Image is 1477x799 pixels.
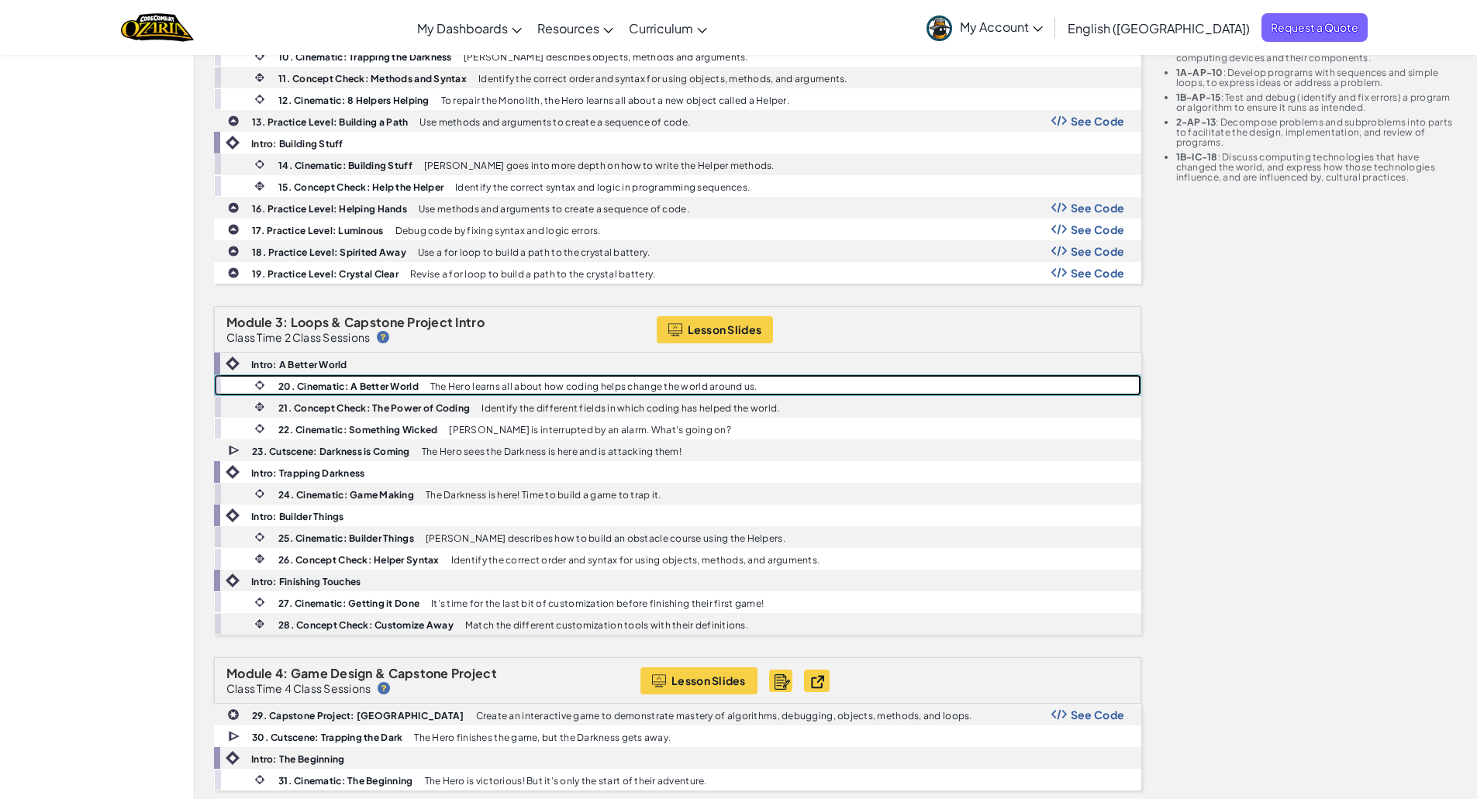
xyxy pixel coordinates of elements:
img: IconCinematic.svg [253,49,267,63]
img: IconInteractive.svg [253,617,267,631]
img: IconHint.svg [377,331,389,343]
p: Use methods and arguments to create a sequence of code. [419,204,689,214]
img: IconIntro.svg [226,136,240,150]
b: Intro: Trapping Darkness [251,467,364,479]
img: IconInteractive.svg [253,71,267,84]
img: IconCapstoneLevel.svg [227,708,240,721]
b: 25. Cinematic: Builder Things [278,532,414,544]
b: 12. Cinematic: 8 Helpers Helping [278,95,430,106]
img: IconCutscene.svg [228,443,242,458]
span: My Dashboards [417,20,508,36]
img: IconCinematic.svg [253,595,267,609]
p: Use methods and arguments to create a sequence of code. [419,117,690,127]
img: IconPracticeLevel.svg [227,115,240,127]
a: 30. Cutscene: Trapping the Dark The Hero finishes the game, but the Darkness gets away. [214,725,1141,747]
a: 21. Concept Check: The Power of Coding Identify the different fields in which coding has helped t... [214,396,1141,418]
b: Intro: Building Stuff [251,138,343,150]
img: Show Code Logo [1051,202,1067,213]
span: See Code [1071,201,1125,214]
span: Lesson Slides [671,674,746,687]
b: 21. Concept Check: The Power of Coding [278,402,470,414]
p: To repair the Monolith, the Hero learns all about a new object called a Helper. [441,95,789,105]
a: 24. Cinematic: Game Making The Darkness is here! Time to build a game to trap it. [214,483,1141,505]
p: Class Time 2 Class Sessions [226,331,370,343]
img: avatar [927,15,952,41]
p: [PERSON_NAME] describes how to build an obstacle course using the Helpers. [426,533,785,543]
b: 16. Practice Level: Helping Hands [252,203,407,215]
a: Resources [530,7,621,49]
img: IconCinematic.svg [253,487,267,501]
span: Lesson Slides [688,323,762,336]
b: 2-AP-13 [1176,116,1216,128]
a: 20. Cinematic: A Better World The Hero learns all about how coding helps change the world around us. [214,374,1141,396]
p: The Hero sees the Darkness is here and is attacking them! [422,446,682,456]
a: 13. Practice Level: Building a Path Use methods and arguments to create a sequence of code. Show ... [214,110,1141,132]
img: Show Code Logo [1051,115,1067,126]
img: IconIntro.svg [226,465,240,479]
a: My Dashboards [409,7,530,49]
img: IconInteractive.svg [253,552,267,566]
span: Loops & Capstone Project Intro [291,314,485,330]
img: IconIntro.svg [226,508,240,522]
li: : Discuss computing technologies that have changed the world, and express how those technologies ... [1176,152,1458,182]
p: The Hero finishes the game, but the Darkness gets away. [414,732,671,742]
span: Module [226,665,273,681]
img: IconInteractive.svg [253,179,267,193]
a: 17. Practice Level: Luminous Debug code by fixing syntax and logic errors. Show Code Logo See Code [214,219,1141,240]
a: 22. Cinematic: Something Wicked [PERSON_NAME] is interrupted by an alarm. What’s going on? [214,418,1141,439]
p: Identify the correct order and syntax for using objects, methods, and arguments. [478,74,847,84]
a: My Account [919,3,1051,52]
b: 13. Practice Level: Building a Path [252,116,408,128]
a: 25. Cinematic: Builder Things [PERSON_NAME] describes how to build an obstacle course using the H... [214,526,1141,548]
b: 29. Capstone Project: [GEOGRAPHIC_DATA] [252,710,464,722]
span: See Code [1071,115,1125,127]
b: Intro: Builder Things [251,511,344,522]
b: 18. Practice Level: Spirited Away [252,246,406,258]
img: IconCinematic.svg [253,92,267,106]
img: Show Code Logo [1051,709,1067,720]
a: 26. Concept Check: Helper Syntax Identify the correct order and syntax for using objects, methods... [214,548,1141,570]
img: IconRubric.svg [775,674,790,690]
b: Intro: The Beginning [251,753,344,765]
b: 14. Cinematic: Building Stuff [278,160,412,171]
b: 19. Practice Level: Crystal Clear [252,268,399,280]
b: 20. Cinematic: A Better World [278,381,419,392]
span: See Code [1071,245,1125,257]
img: IconPracticeLevel.svg [227,201,240,214]
img: IconCutscene.svg [228,729,242,744]
img: IconCinematic.svg [253,530,267,544]
p: Identify the correct order and syntax for using objects, methods, and arguments. [451,555,820,565]
img: IconIntro.svg [226,573,240,587]
button: Lesson Slides [657,316,774,343]
img: IconPracticeLevel.svg [227,267,240,279]
span: English ([GEOGRAPHIC_DATA]) [1068,20,1250,36]
img: IconIntro.svg [226,356,240,370]
img: IconIntro.svg [226,751,240,765]
img: IconPracticeLevel.svg [227,245,240,257]
img: IconHint.svg [378,682,390,694]
b: Intro: A Better World [251,359,347,370]
button: Lesson Slides [640,667,757,694]
a: 16. Practice Level: Helping Hands Use methods and arguments to create a sequence of code. Show Co... [214,197,1141,219]
span: See Code [1071,708,1125,721]
span: See Code [1071,267,1125,279]
a: English ([GEOGRAPHIC_DATA]) [1060,7,1258,49]
b: 17. Practice Level: Luminous [252,225,384,236]
a: 18. Practice Level: Spirited Away Use a for loop to build a path to the crystal battery. Show Cod... [214,240,1141,262]
b: 11. Concept Check: Methods and Syntax [278,73,467,84]
img: IconCinematic.svg [253,378,267,392]
a: 29. Capstone Project: [GEOGRAPHIC_DATA] Create an interactive game to demonstrate mastery of algo... [214,704,1141,725]
a: Ozaria by CodeCombat logo [121,12,193,43]
img: Show Code Logo [1051,246,1067,257]
a: 12. Cinematic: 8 Helpers Helping To repair the Monolith, the Hero learns all about a new object c... [214,88,1141,110]
p: [PERSON_NAME] goes into more depth on how to write the Helper methods. [424,160,775,170]
span: Game Design & Capstone Project [291,665,497,681]
li: : Develop programs with sequences and simple loops, to express ideas or address a problem. [1176,67,1458,88]
span: Curriculum [629,20,693,36]
b: 24. Cinematic: Game Making [278,489,414,501]
p: Class Time 4 Class Sessions [226,682,371,694]
b: 27. Cinematic: Getting it Done [278,598,419,609]
p: Revise a for loop to build a path to the crystal battery. [410,269,655,279]
img: Home [121,12,193,43]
